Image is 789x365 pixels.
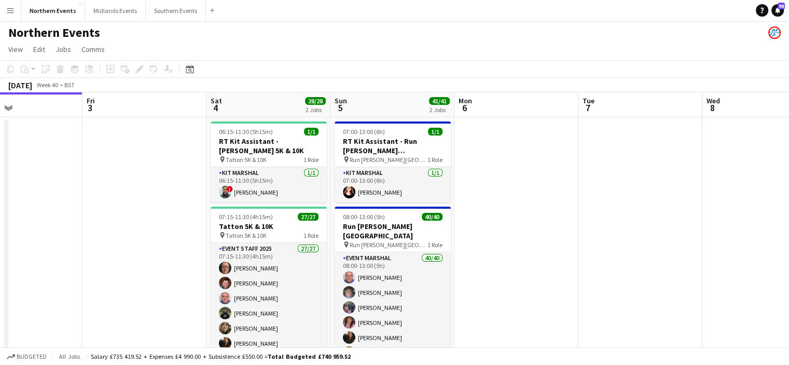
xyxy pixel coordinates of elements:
h1: Northern Events [8,25,100,40]
a: Jobs [51,43,75,56]
span: Total Budgeted £740 959.52 [268,353,351,360]
span: All jobs [57,353,82,360]
span: Jobs [56,45,71,54]
a: View [4,43,27,56]
a: Edit [29,43,49,56]
span: Edit [33,45,45,54]
button: Budgeted [5,351,48,362]
span: Comms [81,45,105,54]
a: 98 [771,4,784,17]
a: Comms [77,43,109,56]
div: BST [64,81,75,89]
span: 98 [778,3,785,9]
span: Budgeted [17,353,47,360]
button: Southern Events [146,1,206,21]
span: Week 40 [34,81,60,89]
div: Salary £735 419.52 + Expenses £4 990.00 + Subsistence £550.00 = [91,353,351,360]
span: View [8,45,23,54]
button: Midlands Events [85,1,146,21]
button: Northern Events [21,1,85,21]
app-user-avatar: RunThrough Events [768,26,781,39]
div: [DATE] [8,80,32,90]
